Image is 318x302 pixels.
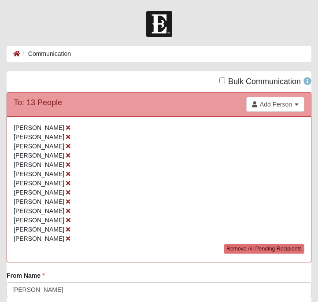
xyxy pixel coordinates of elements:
[224,244,304,254] a: Remove All Pending Recipients
[246,97,304,112] a: Add Person Clear selection
[146,11,172,37] img: Church of Eleven22 Logo
[14,180,64,187] span: [PERSON_NAME]
[14,124,64,131] span: [PERSON_NAME]
[14,133,64,140] span: [PERSON_NAME]
[20,49,71,59] li: Communication
[14,189,64,196] span: [PERSON_NAME]
[14,143,64,150] span: [PERSON_NAME]
[14,226,64,233] span: [PERSON_NAME]
[14,198,64,205] span: [PERSON_NAME]
[14,207,64,214] span: [PERSON_NAME]
[7,271,45,280] label: From Name
[228,77,301,86] span: Bulk Communication
[14,217,64,224] span: [PERSON_NAME]
[14,235,64,242] span: [PERSON_NAME]
[219,77,225,83] input: Bulk Communication
[14,170,64,177] span: [PERSON_NAME]
[14,97,62,109] div: To: 13 People
[14,152,64,159] span: [PERSON_NAME]
[260,100,292,109] span: Add Person
[14,161,64,168] span: [PERSON_NAME]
